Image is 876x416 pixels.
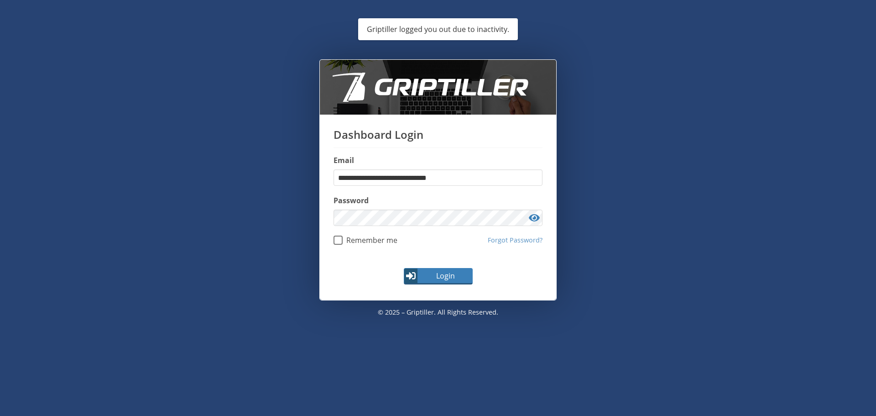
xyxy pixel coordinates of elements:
a: Forgot Password? [488,235,542,245]
button: Login [404,268,473,284]
p: © 2025 – Griptiller. All rights reserved. [319,300,557,324]
span: Login [419,270,472,281]
h1: Dashboard Login [334,128,542,148]
label: Email [334,155,542,166]
span: Remember me [343,236,397,245]
div: Griptiller logged you out due to inactivity. [360,20,516,38]
label: Password [334,195,542,206]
